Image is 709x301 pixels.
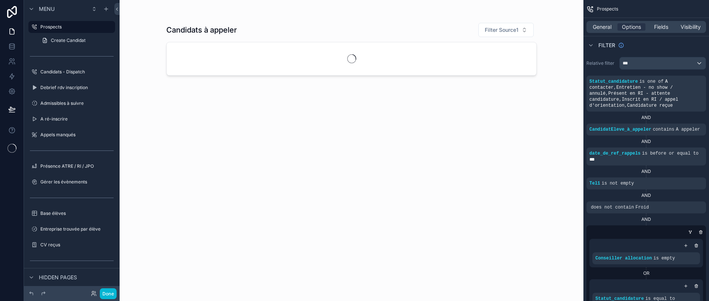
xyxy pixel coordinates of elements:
[40,69,114,75] label: Candidats - Dispatch
[37,34,115,46] a: Create Candidat
[51,37,86,43] span: Create Candidat
[595,256,652,261] span: Conseiller allocation
[589,181,600,186] span: Tel1
[642,151,699,156] span: is before or equal to
[653,256,675,261] span: is empty
[40,132,114,138] label: Appels manqués
[586,216,706,222] div: AND
[28,97,115,109] a: Admissibles à suivre
[40,24,111,30] label: Prospects
[598,42,615,49] span: Filter
[586,60,616,66] label: Relative filter
[635,205,649,210] span: Froid
[28,239,115,251] a: CV reçus
[597,6,618,12] span: Prospects
[589,79,678,108] span: A contacter Entretien - no show / annulé Présent en RI - attente candidature Inscrit en RI / appe...
[28,160,115,172] a: Présence ATRE / RI / JPO
[28,176,115,188] a: Gérer les évènements
[639,79,664,84] span: is one of
[586,115,706,121] div: AND
[40,226,114,232] label: Entreprise trouvée par élève
[654,23,668,31] span: Fields
[28,223,115,235] a: Entreprise trouvée par élève
[625,103,627,108] span: ,
[622,23,641,31] span: Options
[614,85,616,90] span: ,
[586,139,706,145] div: AND
[40,179,114,185] label: Gérer les évènements
[40,116,114,122] label: A ré-inscrire
[605,91,608,96] span: ,
[653,127,675,132] span: contains
[28,66,115,78] a: Candidats - Dispatch
[586,192,706,198] div: AND
[39,274,77,281] span: Hidden pages
[39,5,55,13] span: Menu
[589,151,641,156] span: date_de_ref_rappels
[40,100,114,106] label: Admissibles à suivre
[602,181,634,186] span: is not empty
[586,168,706,174] div: AND
[28,129,115,141] a: Appels manqués
[681,23,701,31] span: Visibility
[40,85,114,91] label: Debrief rdv inscription
[591,205,634,210] span: does not contain
[589,79,638,84] span: Statut_candidature
[28,113,115,125] a: A ré-inscrire
[593,23,611,31] span: General
[589,127,651,132] span: CandidatEleve_à_appeler
[40,242,114,248] label: CV reçus
[100,288,117,299] button: Done
[28,82,115,94] a: Debrief rdv inscription
[28,21,115,33] a: Prospects
[40,163,114,169] label: Présence ATRE / RI / JPO
[676,127,700,132] span: A appeler
[589,270,703,276] div: OR
[619,97,622,102] span: ,
[40,210,114,216] label: Base élèves
[28,207,115,219] a: Base élèves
